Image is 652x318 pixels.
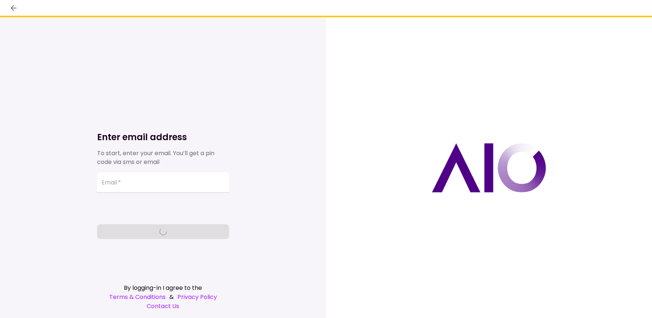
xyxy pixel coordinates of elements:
[97,149,229,167] div: To start, enter your email. You’ll get a pin code via sms or email
[97,302,229,311] a: Contact Us
[97,283,229,292] div: By logging-in I agree to the
[97,131,229,143] h1: Enter email address
[109,292,166,302] a: Terms & Conditions
[432,143,546,192] img: AIO logo
[97,292,229,302] div: &
[177,292,217,302] a: Privacy Policy
[7,2,20,14] button: back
